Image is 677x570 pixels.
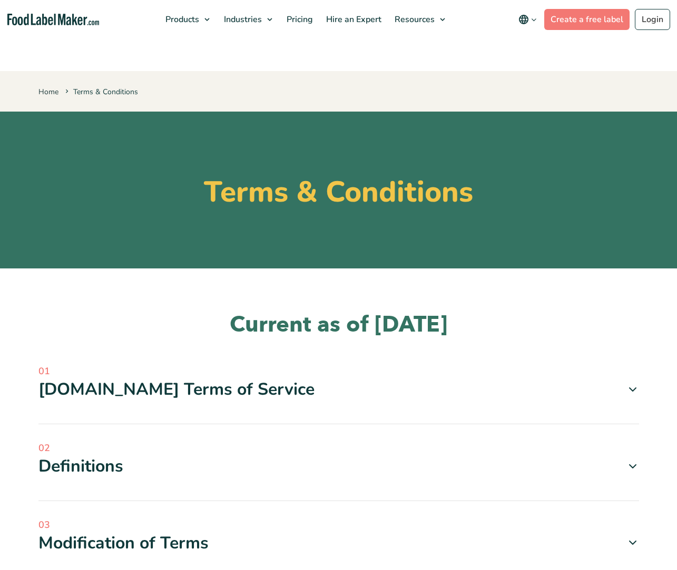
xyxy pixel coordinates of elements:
[38,455,639,477] div: Definitions
[391,14,436,25] span: Resources
[38,311,639,339] h2: Current as of [DATE]
[38,441,639,455] span: 02
[38,518,639,554] a: 03 Modification of Terms
[38,364,639,378] span: 01
[162,14,200,25] span: Products
[323,14,382,25] span: Hire an Expert
[38,175,639,209] h1: Terms & Conditions
[38,364,639,401] a: 01 [DOMAIN_NAME] Terms of Service
[38,87,58,97] a: Home
[38,532,639,554] div: Modification of Terms
[63,87,138,97] span: Terms & Conditions
[544,9,630,30] a: Create a free label
[221,14,263,25] span: Industries
[38,518,639,532] span: 03
[635,9,670,30] a: Login
[283,14,314,25] span: Pricing
[38,378,639,401] div: [DOMAIN_NAME] Terms of Service
[38,441,639,477] a: 02 Definitions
